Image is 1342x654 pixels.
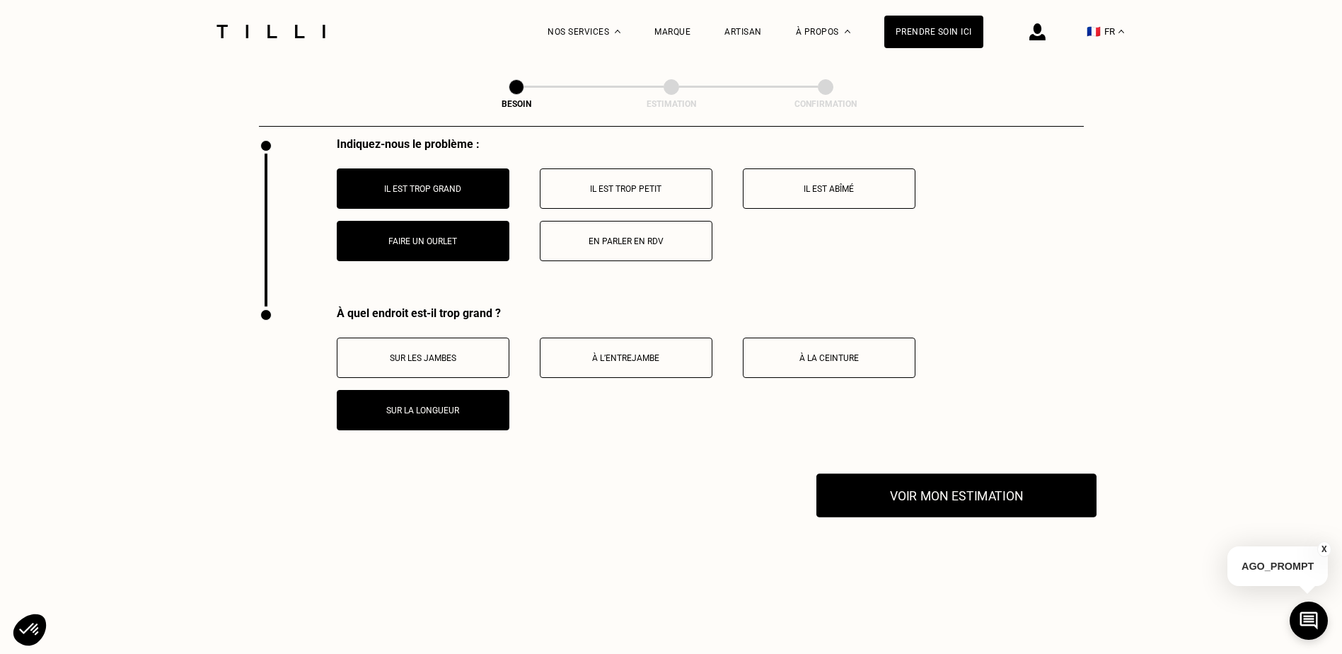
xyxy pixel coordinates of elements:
button: Sur les jambes [337,338,509,378]
img: menu déroulant [1118,30,1124,33]
p: En parler en RDV [548,236,705,246]
div: Besoin [446,99,587,109]
a: Marque [654,27,690,37]
button: Sur la longueur [337,390,509,430]
a: Prendre soin ici [884,16,983,48]
span: 🇫🇷 [1087,25,1101,38]
button: Il est trop grand [337,168,509,209]
div: À quel endroit est-il trop grand ? [337,306,1084,320]
button: Il est abîmé [743,168,915,209]
img: Logo du service de couturière Tilli [212,25,330,38]
img: Menu déroulant [615,30,620,33]
button: Il est trop petit [540,168,712,209]
p: Faire un ourlet [345,236,502,246]
button: Faire un ourlet [337,221,509,261]
p: À l’entrejambe [548,353,705,363]
button: À la ceinture [743,338,915,378]
p: À la ceinture [751,353,908,363]
div: Confirmation [755,99,896,109]
img: Menu déroulant à propos [845,30,850,33]
div: Estimation [601,99,742,109]
button: En parler en RDV [540,221,712,261]
button: X [1317,541,1331,557]
a: Artisan [724,27,762,37]
p: Il est trop grand [345,184,502,194]
div: Indiquez-nous le problème : [337,137,1084,151]
button: À l’entrejambe [540,338,712,378]
p: Sur la longueur [345,406,502,415]
p: AGO_PROMPT [1227,546,1328,586]
p: Il est trop petit [548,184,705,194]
p: Il est abîmé [751,184,908,194]
img: icône connexion [1029,23,1046,40]
p: Sur les jambes [345,353,502,363]
button: Voir mon estimation [816,474,1097,517]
